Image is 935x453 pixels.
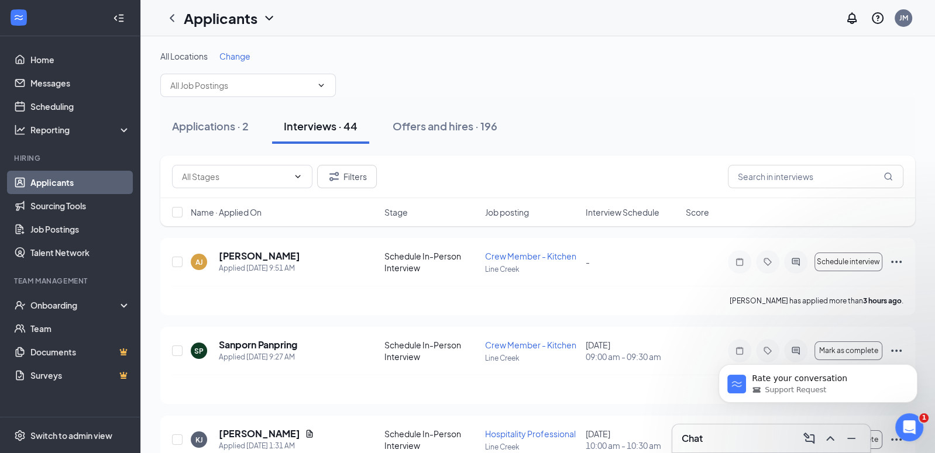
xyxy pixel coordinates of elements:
[789,257,803,267] svg: ActiveChat
[13,12,25,23] svg: WorkstreamLogo
[317,81,326,90] svg: ChevronDown
[30,299,121,311] div: Onboarding
[182,170,288,183] input: All Stages
[14,124,26,136] svg: Analysis
[30,364,130,387] a: SurveysCrown
[485,206,529,218] span: Job posting
[485,264,579,274] p: Line Creek
[170,79,312,92] input: All Job Postings
[817,258,880,266] span: Schedule interview
[219,351,297,363] div: Applied [DATE] 9:27 AM
[686,206,709,218] span: Score
[30,340,130,364] a: DocumentsCrown
[730,296,903,306] p: [PERSON_NAME] has applied more than .
[30,124,131,136] div: Reporting
[113,12,125,24] svg: Collapse
[871,11,885,25] svg: QuestionInfo
[219,440,314,452] div: Applied [DATE] 1:31 AM
[802,431,816,445] svg: ComposeMessage
[160,51,208,61] span: All Locations
[30,194,130,217] a: Sourcing Tools
[393,119,497,133] div: Offers and hires · 196
[30,48,130,71] a: Home
[485,251,576,261] span: Crew Member - Kitchen
[195,257,203,267] div: AJ
[30,71,130,95] a: Messages
[384,250,478,274] div: Schedule In-Person Interview
[293,172,302,181] svg: ChevronDown
[485,353,579,363] p: Line Creek
[284,119,357,133] div: Interviews · 44
[14,299,26,311] svg: UserCheck
[219,262,300,274] div: Applied [DATE] 9:51 AM
[327,170,341,184] svg: Filter
[585,351,679,362] span: 09:00 am - 09:30 am
[305,429,314,438] svg: Document
[682,432,703,445] h3: Chat
[919,413,929,423] span: 1
[585,440,679,451] span: 10:00 am - 10:30 am
[30,317,130,340] a: Team
[191,206,262,218] span: Name · Applied On
[485,340,576,350] span: Crew Member - Kitchen
[842,429,861,448] button: Minimize
[761,257,775,267] svg: Tag
[814,253,882,271] button: Schedule interview
[30,430,112,441] div: Switch to admin view
[889,433,903,447] svg: Ellipses
[165,11,179,25] svg: ChevronLeft
[821,429,840,448] button: ChevronUp
[585,257,589,267] span: -
[485,428,576,439] span: Hospitality Professional
[219,250,300,262] h5: [PERSON_NAME]
[800,429,819,448] button: ComposeMessage
[262,11,276,25] svg: ChevronDown
[728,165,903,188] input: Search in interviews
[585,339,679,362] div: [DATE]
[30,241,130,264] a: Talent Network
[14,153,128,163] div: Hiring
[219,51,250,61] span: Change
[384,206,408,218] span: Stage
[585,206,659,218] span: Interview Schedule
[823,431,837,445] svg: ChevronUp
[219,427,300,440] h5: [PERSON_NAME]
[219,338,297,351] h5: Sanporn Panpring
[184,8,257,28] h1: Applicants
[889,255,903,269] svg: Ellipses
[895,413,923,441] iframe: Intercom live chat
[14,430,26,441] svg: Settings
[863,296,902,305] b: 3 hours ago
[384,339,478,362] div: Schedule In-Person Interview
[317,165,377,188] button: Filter Filters
[195,435,203,445] div: KJ
[30,95,130,118] a: Scheduling
[14,276,128,286] div: Team Management
[884,172,893,181] svg: MagnifyingGlass
[172,119,249,133] div: Applications · 2
[30,217,130,241] a: Job Postings
[845,11,859,25] svg: Notifications
[585,428,679,451] div: [DATE]
[844,431,858,445] svg: Minimize
[384,428,478,451] div: Schedule In-Person Interview
[701,340,935,421] iframe: Intercom notifications message
[733,257,747,267] svg: Note
[30,171,130,194] a: Applicants
[194,346,204,356] div: SP
[899,13,908,23] div: JM
[485,442,579,452] p: Line Creek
